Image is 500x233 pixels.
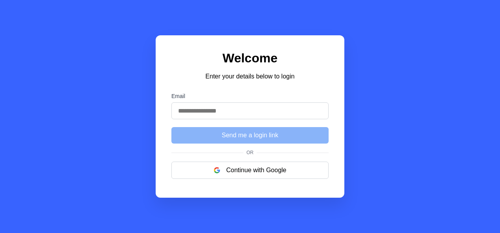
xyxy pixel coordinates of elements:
[171,162,329,179] button: Continue with Google
[171,51,329,66] h1: Welcome
[171,127,329,144] button: Send me a login link
[214,167,220,173] img: google logo
[243,150,257,155] span: Or
[171,72,329,81] p: Enter your details below to login
[171,93,329,99] label: Email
